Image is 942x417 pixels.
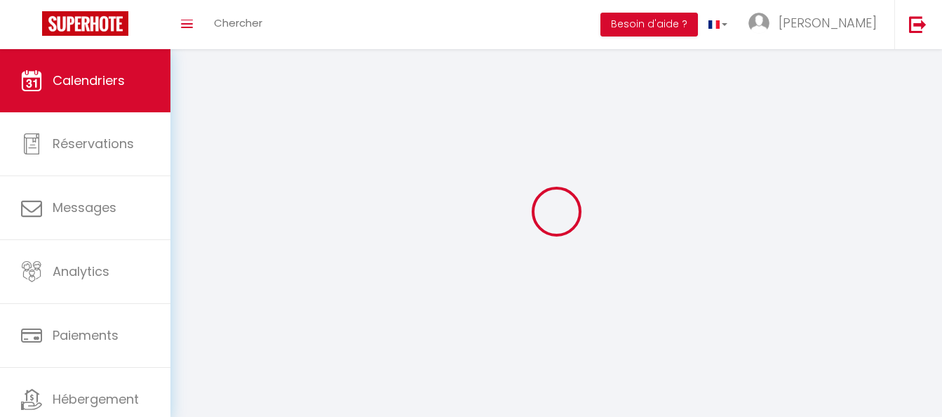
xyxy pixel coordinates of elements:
span: Calendriers [53,72,125,89]
span: Réservations [53,135,134,152]
span: Paiements [53,326,119,344]
img: logout [909,15,927,33]
span: Chercher [214,15,262,30]
span: [PERSON_NAME] [779,14,877,32]
span: Analytics [53,263,109,280]
span: Messages [53,199,116,216]
span: Hébergement [53,390,139,408]
button: Besoin d'aide ? [600,13,698,37]
img: Super Booking [42,11,128,36]
img: ... [748,13,769,34]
